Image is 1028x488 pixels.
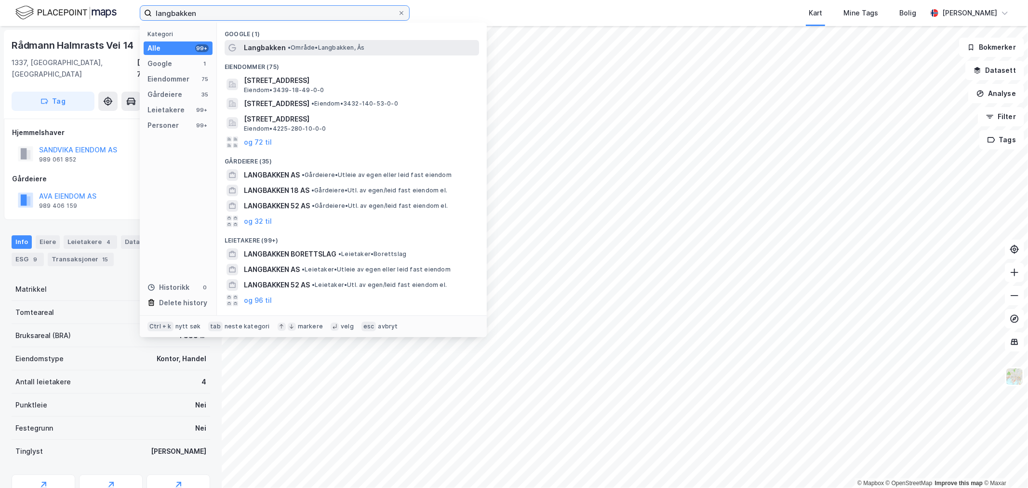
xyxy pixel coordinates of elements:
[147,58,172,69] div: Google
[886,480,933,487] a: OpenStreetMap
[935,480,983,487] a: Improve this map
[244,113,475,125] span: [STREET_ADDRESS]
[311,100,314,107] span: •
[244,125,326,133] span: Eiendom • 4225-280-10-0-0
[12,127,210,138] div: Hjemmelshaver
[195,399,206,411] div: Nei
[217,150,487,167] div: Gårdeiere (35)
[201,284,209,291] div: 0
[147,73,189,85] div: Eiendommer
[217,23,487,40] div: Google (1)
[378,323,398,330] div: avbryt
[147,120,179,131] div: Personer
[147,30,213,38] div: Kategori
[978,107,1024,126] button: Filter
[217,55,487,73] div: Eiendommer (75)
[302,171,452,179] span: Gårdeiere • Utleie av egen eller leid fast eiendom
[244,98,309,109] span: [STREET_ADDRESS]
[15,330,71,341] div: Bruksareal (BRA)
[312,202,315,209] span: •
[152,6,398,20] input: Søk på adresse, matrikkel, gårdeiere, leietakere eller personer
[244,279,310,291] span: LANGBAKKEN 52 AS
[201,376,206,388] div: 4
[15,376,71,388] div: Antall leietakere
[244,264,300,275] span: LANGBAKKEN AS
[104,237,113,247] div: 4
[147,42,160,54] div: Alle
[15,353,64,365] div: Eiendomstype
[244,42,286,54] span: Langbakken
[195,122,209,129] div: 99+
[12,38,135,53] div: Rådmann Halmrasts Vei 14
[968,84,1024,103] button: Analyse
[12,173,210,185] div: Gårdeiere
[208,322,223,331] div: tab
[312,281,447,289] span: Leietaker • Utl. av egen/leid fast eiendom el.
[338,250,406,258] span: Leietaker • Borettslag
[288,44,291,51] span: •
[311,100,398,108] span: Eiendom • 3432-140-53-0-0
[311,187,447,194] span: Gårdeiere • Utl. av egen/leid fast eiendom el.
[147,322,174,331] div: Ctrl + k
[244,216,272,227] button: og 32 til
[39,156,76,163] div: 989 061 852
[857,480,884,487] a: Mapbox
[1005,367,1024,386] img: Z
[12,57,137,80] div: 1337, [GEOGRAPHIC_DATA], [GEOGRAPHIC_DATA]
[195,422,206,434] div: Nei
[341,323,354,330] div: velg
[64,235,117,249] div: Leietakere
[157,353,206,365] div: Kontor, Handel
[217,229,487,246] div: Leietakere (99+)
[980,442,1028,488] iframe: Chat Widget
[942,7,997,19] div: [PERSON_NAME]
[48,253,114,266] div: Transaksjoner
[244,295,272,306] button: og 96 til
[338,250,341,258] span: •
[244,185,309,196] span: LANGBAKKEN 18 AS
[15,4,117,21] img: logo.f888ab2527a4732fd821a326f86c7f29.svg
[12,253,44,266] div: ESG
[809,7,822,19] div: Kart
[15,422,53,434] div: Festegrunn
[843,7,878,19] div: Mine Tags
[195,106,209,114] div: 99+
[147,89,182,100] div: Gårdeiere
[201,91,209,98] div: 35
[36,235,60,249] div: Eiere
[195,44,209,52] div: 99+
[121,235,169,249] div: Datasett
[302,171,305,178] span: •
[312,202,448,210] span: Gårdeiere • Utl. av egen/leid fast eiendom el.
[175,323,201,330] div: nytt søk
[244,248,336,260] span: LANGBAKKEN BORETTSLAG
[244,200,310,212] span: LANGBAKKEN 52 AS
[147,282,189,293] div: Historikk
[15,307,54,318] div: Tomteareal
[244,86,324,94] span: Eiendom • 3439-18-49-0-0
[137,57,210,80] div: [GEOGRAPHIC_DATA], 7/13
[39,202,77,210] div: 989 406 159
[147,104,185,116] div: Leietakere
[159,297,207,309] div: Delete history
[959,38,1024,57] button: Bokmerker
[899,7,916,19] div: Bolig
[217,308,487,325] div: Personer (99+)
[312,281,315,288] span: •
[201,75,209,83] div: 75
[244,75,475,86] span: [STREET_ADDRESS]
[361,322,376,331] div: esc
[225,323,270,330] div: neste kategori
[12,92,94,111] button: Tag
[100,255,110,264] div: 15
[979,130,1024,149] button: Tags
[980,442,1028,488] div: Kontrollprogram for chat
[311,187,314,194] span: •
[151,446,206,457] div: [PERSON_NAME]
[15,284,47,295] div: Matrikkel
[965,61,1024,80] button: Datasett
[244,136,272,148] button: og 72 til
[244,169,300,181] span: LANGBAKKEN AS
[12,235,32,249] div: Info
[302,266,451,273] span: Leietaker • Utleie av egen eller leid fast eiendom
